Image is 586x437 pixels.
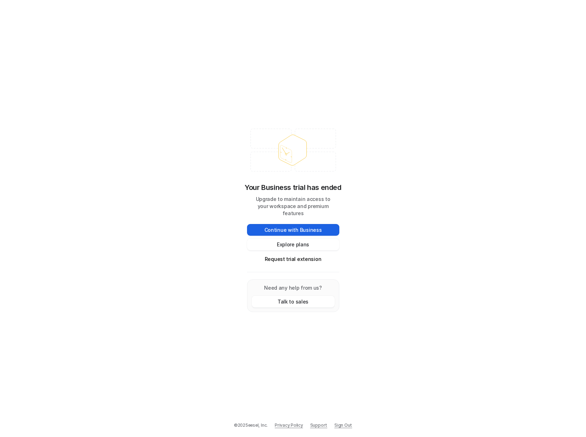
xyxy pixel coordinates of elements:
button: Continue with Business [247,224,339,236]
span: Support [310,422,327,428]
button: Request trial extension [247,253,339,265]
p: Upgrade to maintain access to your workspace and premium features [247,196,339,217]
a: Sign Out [334,422,352,428]
button: Explore plans [247,239,339,250]
p: © 2025 eesel, Inc. [234,422,268,428]
p: Need any help from us? [252,284,335,291]
a: Privacy Policy [275,422,303,428]
button: Talk to sales [252,296,335,307]
p: Your Business trial has ended [245,182,341,193]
